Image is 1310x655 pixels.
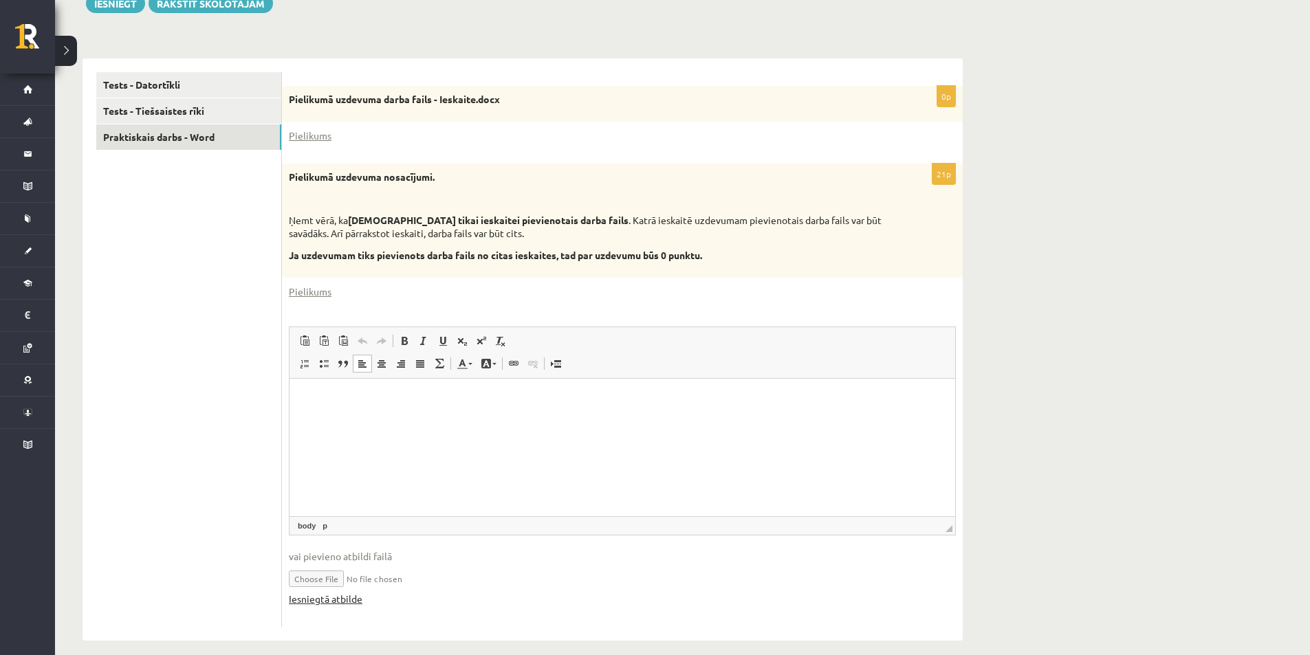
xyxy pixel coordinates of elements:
p: 21p [932,163,956,185]
p: 0p [937,85,956,107]
a: Pasvītrojums (vadīšanas taustiņš+U) [433,332,452,350]
iframe: Bagātinātā teksta redaktors, wiswyg-editor-user-answer-47433779921280 [290,379,955,516]
span: vai pievieno atbildi failā [289,549,956,564]
a: Ielīmēt (vadīšanas taustiņš+V) [295,332,314,350]
a: Ievietot lapas pārtraukumu drukai [546,355,565,373]
a: Praktiskais darbs - Word [96,124,281,150]
a: Noņemt stilus [491,332,510,350]
span: Mērogot [946,525,952,532]
a: Atsaistīt [523,355,543,373]
a: Bloka citāts [334,355,353,373]
a: Ievietot/noņemt sarakstu ar aizzīmēm [314,355,334,373]
a: Pielikums [289,129,331,143]
a: Math [430,355,449,373]
a: Ievietot no Worda [334,332,353,350]
a: Pielikums [289,285,331,299]
strong: Pielikumā uzdevuma nosacījumi. [289,170,435,183]
a: Slīpraksts (vadīšanas taustiņš+I) [414,332,433,350]
a: Rīgas 1. Tālmācības vidusskola [15,24,55,58]
a: p elements [320,520,330,532]
a: Iesniegtā atbilde [289,592,362,606]
strong: [DEMOGRAPHIC_DATA] tikai ieskaitei pievienotais darba fails [348,214,629,226]
a: Ievietot kā vienkāršu tekstu (vadīšanas taustiņš+pārslēgšanas taustiņš+V) [314,332,334,350]
a: Centrēti [372,355,391,373]
a: Atcelt (vadīšanas taustiņš+Z) [353,332,372,350]
strong: Pielikumā uzdevuma darba fails - Ieskaite.docx [289,93,500,105]
a: Izlīdzināt pa kreisi [353,355,372,373]
p: Ņemt vērā, ka . Katrā ieskaitē uzdevumam pievienotais darba fails var būt savādāks. Arī pārraksto... [289,214,887,241]
a: Saite (vadīšanas taustiņš+K) [504,355,523,373]
a: Atkārtot (vadīšanas taustiņš+Y) [372,332,391,350]
a: Treknraksts (vadīšanas taustiņš+B) [395,332,414,350]
strong: Ja uzdevumam tiks pievienots darba fails no citas ieskaites, tad par uzdevumu būs 0 punktu. [289,249,702,261]
a: Tests - Tiešsaistes rīki [96,98,281,124]
a: Teksta krāsa [452,355,477,373]
a: Fona krāsa [477,355,501,373]
a: Ievietot/noņemt numurētu sarakstu [295,355,314,373]
a: Augšraksts [472,332,491,350]
a: Apakšraksts [452,332,472,350]
a: Izlīdzināt pa labi [391,355,411,373]
a: Izlīdzināt malas [411,355,430,373]
a: body elements [295,520,318,532]
a: Tests - Datortīkli [96,72,281,98]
